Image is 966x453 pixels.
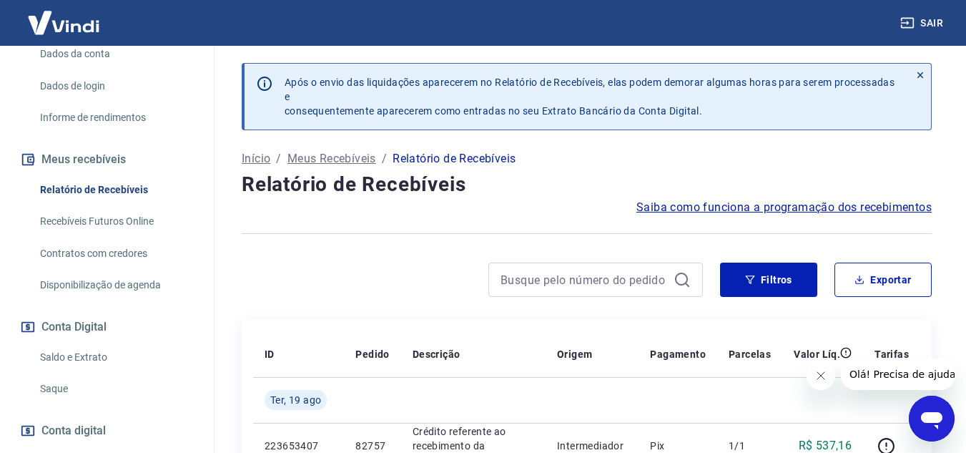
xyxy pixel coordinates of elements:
[265,439,332,453] p: 223653407
[729,347,771,361] p: Parcelas
[265,347,275,361] p: ID
[242,150,270,167] a: Início
[17,1,110,44] img: Vindi
[34,39,197,69] a: Dados da conta
[874,347,909,361] p: Tarifas
[285,75,898,118] p: Após o envio das liquidações aparecerem no Relatório de Recebíveis, elas podem demorar algumas ho...
[287,150,376,167] a: Meus Recebíveis
[34,343,197,372] a: Saldo e Extrato
[413,347,460,361] p: Descrição
[34,271,197,300] a: Disponibilização de agenda
[501,269,668,291] input: Busque pelo número do pedido
[382,150,387,167] p: /
[650,439,706,453] p: Pix
[34,239,197,268] a: Contratos com credores
[720,263,817,297] button: Filtros
[17,144,197,175] button: Meus recebíveis
[41,421,106,441] span: Conta digital
[729,439,771,453] p: 1/1
[636,199,932,216] a: Saiba como funciona a programação dos recebimentos
[650,347,706,361] p: Pagamento
[909,396,955,442] iframe: Botão para abrir a janela de mensagens
[355,439,389,453] p: 82757
[897,10,949,36] button: Sair
[276,150,281,167] p: /
[807,361,835,390] iframe: Fechar mensagem
[270,393,321,407] span: Ter, 19 ago
[557,347,592,361] p: Origem
[355,347,389,361] p: Pedido
[841,359,955,390] iframe: Mensagem da empresa
[557,439,627,453] p: Intermediador
[34,207,197,236] a: Recebíveis Futuros Online
[794,347,840,361] p: Valor Líq.
[17,415,197,447] a: Conta digital
[17,311,197,343] button: Conta Digital
[34,103,197,132] a: Informe de rendimentos
[9,10,120,21] span: Olá! Precisa de ajuda?
[393,150,516,167] p: Relatório de Recebíveis
[834,263,932,297] button: Exportar
[34,175,197,205] a: Relatório de Recebíveis
[34,72,197,101] a: Dados de login
[242,170,932,199] h4: Relatório de Recebíveis
[34,374,197,404] a: Saque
